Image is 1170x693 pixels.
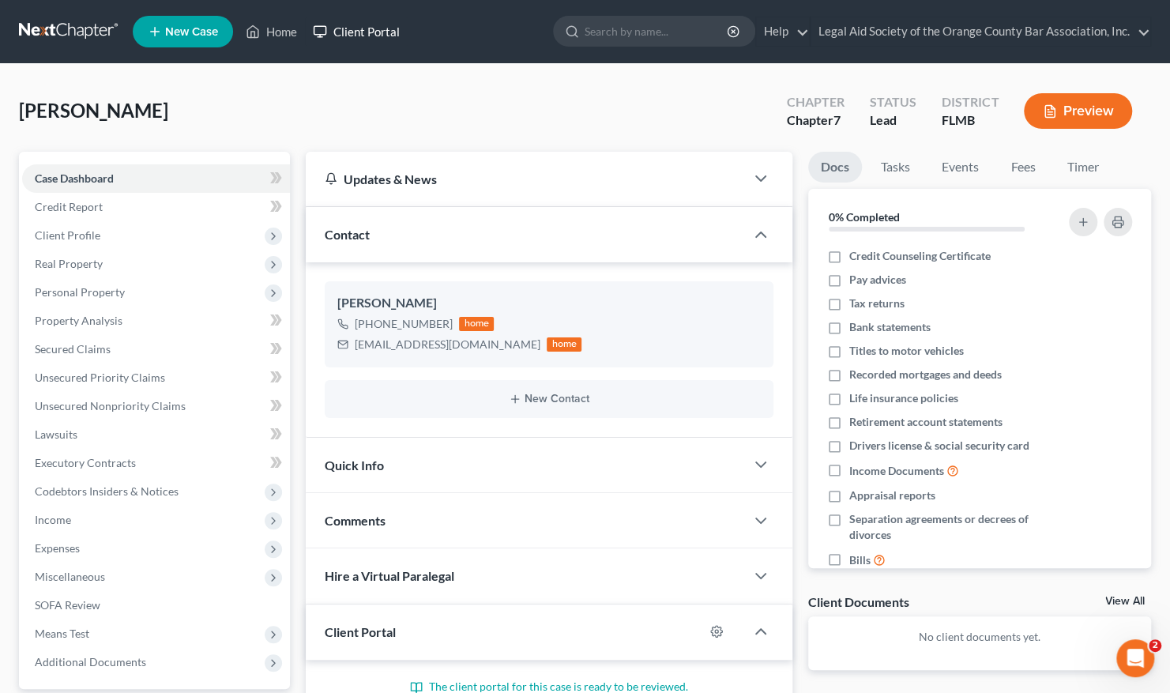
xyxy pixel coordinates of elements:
a: Legal Aid Society of the Orange County Bar Association, Inc. [811,17,1150,46]
div: Updates & News [325,171,726,187]
a: Case Dashboard [22,164,290,193]
div: [PHONE_NUMBER] [355,316,453,332]
div: home [459,317,494,331]
span: New Case [165,26,218,38]
a: Home [238,17,305,46]
div: FLMB [942,111,999,130]
div: home [547,337,581,352]
button: New Contact [337,393,761,405]
span: Hire a Virtual Paralegal [325,568,454,583]
a: Events [929,152,991,183]
a: Executory Contracts [22,449,290,477]
span: Executory Contracts [35,456,136,469]
span: 2 [1149,639,1161,652]
span: Income Documents [849,463,944,479]
strong: 0% Completed [829,210,900,224]
span: Comments [325,513,386,528]
span: Contact [325,227,370,242]
a: Unsecured Priority Claims [22,363,290,392]
a: View All [1105,596,1145,607]
span: Titles to motor vehicles [849,343,964,359]
a: Fees [998,152,1048,183]
span: Drivers license & social security card [849,438,1029,454]
span: Quick Info [325,458,384,473]
span: Credit Counseling Certificate [849,248,991,264]
span: Unsecured Priority Claims [35,371,165,384]
span: Unsecured Nonpriority Claims [35,399,186,412]
div: [EMAIL_ADDRESS][DOMAIN_NAME] [355,337,540,352]
span: Recorded mortgages and deeds [849,367,1002,382]
span: Separation agreements or decrees of divorces [849,511,1052,543]
button: Preview [1024,93,1132,129]
a: Client Portal [305,17,408,46]
span: Client Portal [325,624,396,639]
p: No client documents yet. [821,629,1138,645]
span: Pay advices [849,272,906,288]
span: Case Dashboard [35,171,114,185]
span: Lawsuits [35,427,77,441]
span: Additional Documents [35,655,146,669]
div: [PERSON_NAME] [337,294,761,313]
span: Tax returns [849,296,905,311]
div: Status [870,93,916,111]
span: Appraisal reports [849,488,935,503]
div: District [942,93,999,111]
span: [PERSON_NAME] [19,99,168,122]
span: Personal Property [35,285,125,299]
span: Bills [849,552,871,568]
span: 7 [833,112,841,127]
span: Life insurance policies [849,390,958,406]
span: Property Analysis [35,314,122,327]
a: Lawsuits [22,420,290,449]
iframe: Intercom live chat [1116,639,1154,677]
span: Real Property [35,257,103,270]
a: Unsecured Nonpriority Claims [22,392,290,420]
a: Help [756,17,809,46]
span: Miscellaneous [35,570,105,583]
a: Docs [808,152,862,183]
span: Codebtors Insiders & Notices [35,484,179,498]
span: Bank statements [849,319,931,335]
span: Means Test [35,627,89,640]
span: SOFA Review [35,598,100,612]
a: Timer [1055,152,1112,183]
div: Client Documents [808,593,909,610]
span: Retirement account statements [849,414,1003,430]
input: Search by name... [585,17,729,46]
a: Tasks [868,152,923,183]
span: Income [35,513,71,526]
a: Secured Claims [22,335,290,363]
a: SOFA Review [22,591,290,620]
span: Expenses [35,541,80,555]
a: Credit Report [22,193,290,221]
span: Credit Report [35,200,103,213]
span: Client Profile [35,228,100,242]
a: Property Analysis [22,307,290,335]
div: Chapter [787,111,845,130]
div: Lead [870,111,916,130]
div: Chapter [787,93,845,111]
span: Secured Claims [35,342,111,356]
